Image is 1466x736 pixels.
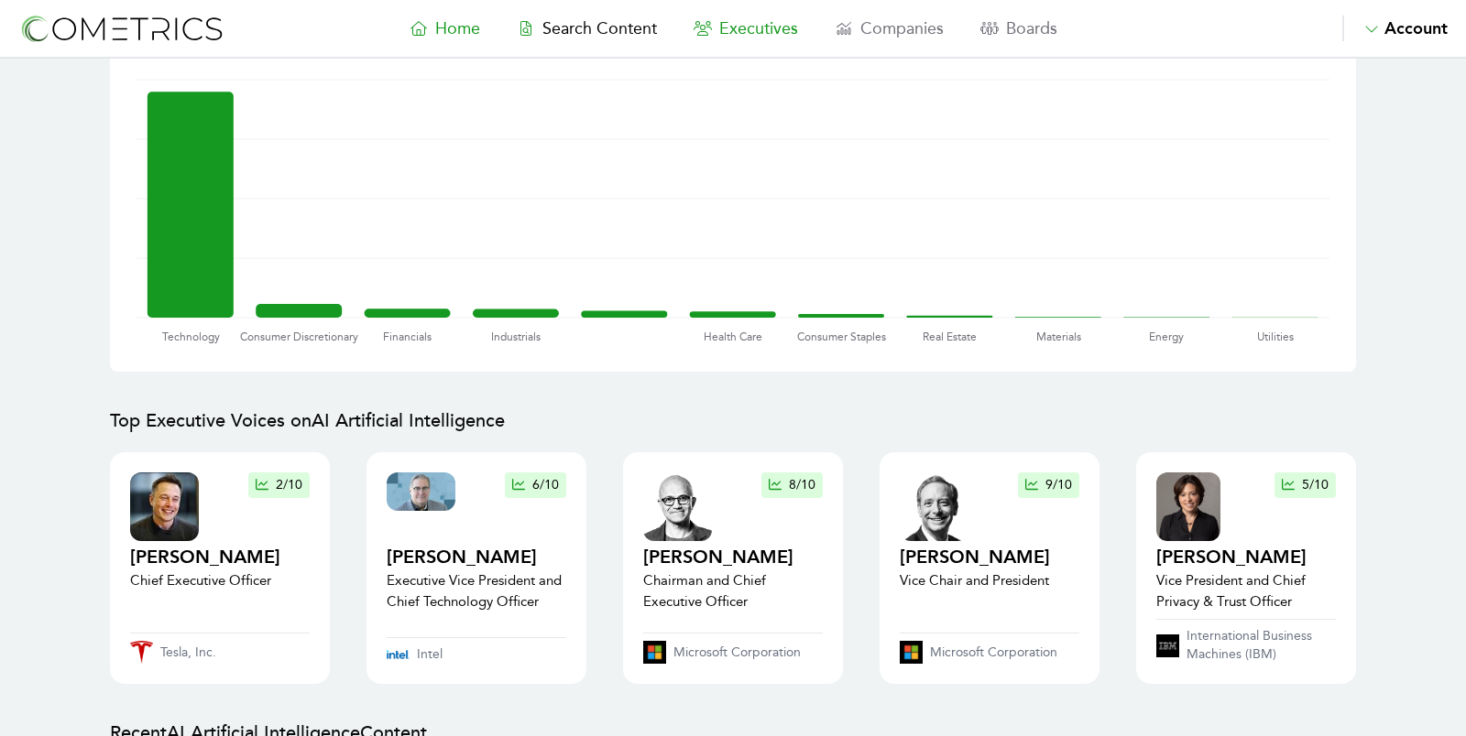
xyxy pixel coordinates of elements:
[643,545,823,570] h2: [PERSON_NAME]
[1156,472,1220,541] img: executive profile thumbnail
[900,641,1079,664] a: Microsoft Corporation
[719,18,798,38] span: Executives
[900,641,923,664] img: company logo
[435,18,480,38] span: Home
[797,330,886,343] tspan: Consumer Staples
[130,472,199,541] img: executive profile thumbnail
[240,330,358,343] tspan: Consumer Discretionary
[387,647,410,662] img: company logo
[387,570,566,612] p: Executive Vice President and Chief Technology Officer
[1149,330,1184,343] tspan: Energy
[643,641,823,664] a: Microsoft Corporation
[923,330,977,343] tspan: Real Estate
[860,18,944,38] span: Companies
[18,12,224,46] img: logo-refresh-RPX2ODFg.svg
[498,16,675,41] a: Search Content
[673,644,801,662] p: Microsoft Corporation
[675,16,816,41] a: Executives
[1156,545,1336,570] h2: [PERSON_NAME]
[162,330,220,343] tspan: Technology
[1257,330,1294,343] tspan: Utilities
[643,472,823,625] a: executive profile thumbnail8/10[PERSON_NAME]Chairman and Chief Executive Officer
[130,641,153,664] img: company logo
[130,641,310,664] a: Tesla, Inc.
[387,472,455,511] img: executive profile thumbnail
[900,472,1079,625] a: executive profile thumbnail9/10[PERSON_NAME]Vice Chair and President
[542,18,657,38] span: Search Content
[1156,472,1336,612] a: executive profile thumbnail5/10[PERSON_NAME]Vice President and Chief Privacy & Trust Officer
[387,545,566,570] h2: [PERSON_NAME]
[1342,16,1448,41] button: Account
[1384,18,1448,38] span: Account
[383,330,432,343] tspan: Financials
[491,330,541,343] tspan: Industrials
[130,570,280,591] p: Chief Executive Officer
[900,472,968,541] img: executive profile thumbnail
[704,330,762,343] tspan: Health Care
[761,472,823,498] button: 8/10
[387,645,566,664] a: Intel
[160,644,216,662] p: Tesla, Inc.
[1036,330,1081,343] tspan: Materials
[248,472,310,498] button: 2/10
[816,16,962,41] a: Companies
[391,16,498,41] a: Home
[900,545,1050,570] h2: [PERSON_NAME]
[962,16,1076,41] a: Boards
[1156,634,1179,657] img: company logo
[505,472,566,498] button: 6/10
[1156,570,1336,612] p: Vice President and Chief Privacy & Trust Officer
[130,545,280,570] h2: [PERSON_NAME]
[900,570,1050,591] p: Vice Chair and President
[1187,627,1336,664] p: International Business Machines (IBM)
[1006,18,1057,38] span: Boards
[130,472,310,625] a: executive profile thumbnail2/10[PERSON_NAME]Chief Executive Officer
[110,408,1356,434] h2: Top Executive Voices on AI Artificial Intelligence
[417,645,443,664] p: Intel
[1018,472,1079,498] button: 9/10
[1275,472,1336,498] button: 5/10
[930,644,1057,662] p: Microsoft Corporation
[387,472,566,630] a: executive profile thumbnail6/10[PERSON_NAME]Executive Vice President and Chief Technology Officer
[1156,627,1336,664] a: International Business Machines (IBM)
[643,570,823,612] p: Chairman and Chief Executive Officer
[643,472,712,541] img: executive profile thumbnail
[643,641,666,664] img: company logo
